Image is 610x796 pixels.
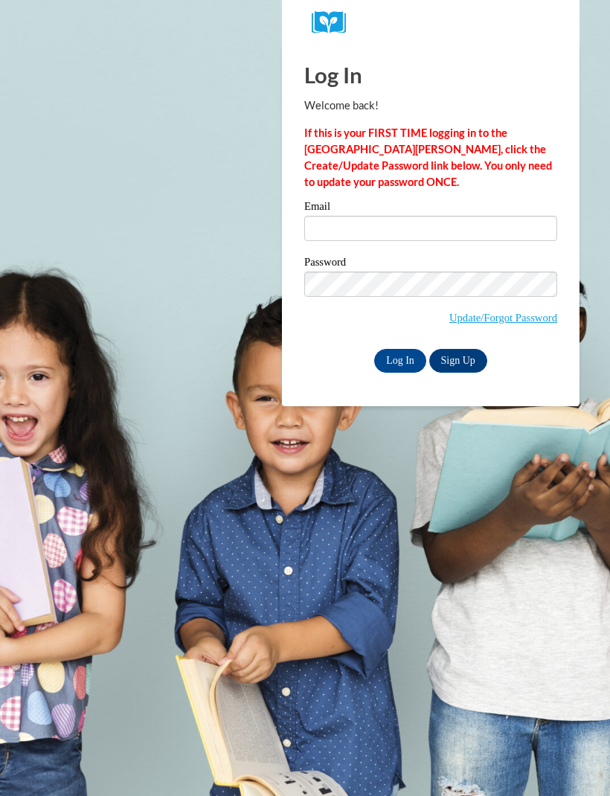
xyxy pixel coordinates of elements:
[304,60,557,90] h1: Log In
[312,11,356,34] img: Logo brand
[304,201,557,216] label: Email
[312,11,550,34] a: COX Campus
[449,312,557,324] a: Update/Forgot Password
[374,349,426,373] input: Log In
[304,126,552,188] strong: If this is your FIRST TIME logging in to the [GEOGRAPHIC_DATA][PERSON_NAME], click the Create/Upd...
[304,97,557,114] p: Welcome back!
[429,349,487,373] a: Sign Up
[304,257,557,272] label: Password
